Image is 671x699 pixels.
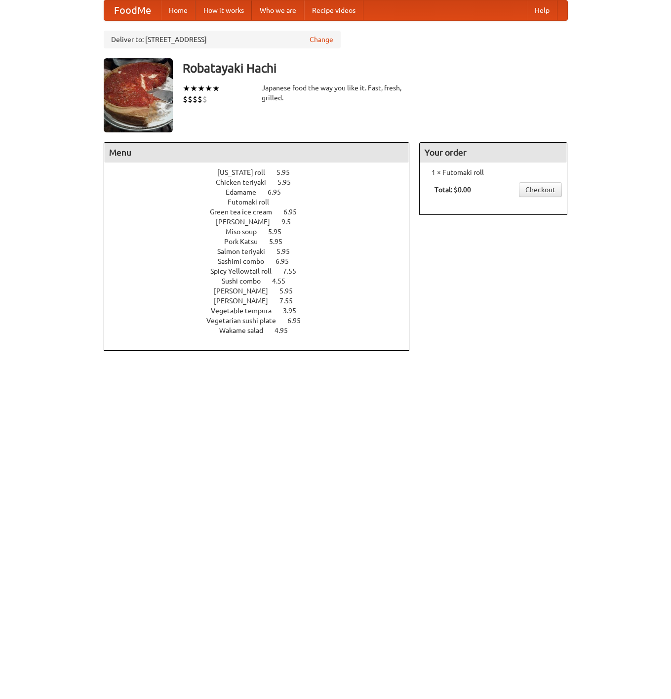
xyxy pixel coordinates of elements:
[183,58,568,78] h3: Robatayaki Hachi
[420,143,567,163] h4: Your order
[196,0,252,20] a: How it works
[205,83,212,94] li: ★
[276,247,300,255] span: 5.95
[224,238,301,246] a: Pork Katsu 5.95
[161,0,196,20] a: Home
[216,178,276,186] span: Chicken teriyaki
[269,238,292,246] span: 5.95
[104,58,173,132] img: angular.jpg
[210,208,315,216] a: Green tea ice cream 6.95
[210,267,315,275] a: Spicy Yellowtail roll 7.55
[183,83,190,94] li: ★
[434,186,471,194] b: Total: $0.00
[216,218,280,226] span: [PERSON_NAME]
[197,83,205,94] li: ★
[527,0,557,20] a: Help
[217,247,275,255] span: Salmon teriyaki
[283,208,307,216] span: 6.95
[211,307,315,315] a: Vegetable tempura 3.95
[219,327,306,334] a: Wakame salad 4.95
[214,287,278,295] span: [PERSON_NAME]
[519,182,562,197] a: Checkout
[276,168,300,176] span: 5.95
[206,317,286,325] span: Vegetarian sushi plate
[228,198,279,206] span: Futomaki roll
[222,277,271,285] span: Sushi combo
[216,178,309,186] a: Chicken teriyaki 5.95
[214,297,278,305] span: [PERSON_NAME]
[268,188,291,196] span: 6.95
[268,228,291,236] span: 5.95
[206,317,319,325] a: Vegetarian sushi plate 6.95
[218,257,274,265] span: Sashimi combo
[281,218,301,226] span: 9.5
[212,83,220,94] li: ★
[217,168,275,176] span: [US_STATE] roll
[218,257,307,265] a: Sashimi combo 6.95
[226,228,267,236] span: Miso soup
[272,277,295,285] span: 4.55
[214,287,311,295] a: [PERSON_NAME] 5.95
[279,297,303,305] span: 7.55
[222,277,304,285] a: Sushi combo 4.55
[310,35,333,44] a: Change
[279,287,303,295] span: 5.95
[210,267,281,275] span: Spicy Yellowtail roll
[304,0,363,20] a: Recipe videos
[202,94,207,105] li: $
[210,208,282,216] span: Green tea ice cream
[214,297,311,305] a: [PERSON_NAME] 7.55
[262,83,410,103] div: Japanese food the way you like it. Fast, fresh, grilled.
[217,247,308,255] a: Salmon teriyaki 5.95
[287,317,311,325] span: 6.95
[276,257,299,265] span: 6.95
[425,167,562,177] li: 1 × Futomaki roll
[104,143,409,163] h4: Menu
[228,198,297,206] a: Futomaki roll
[217,168,308,176] a: [US_STATE] roll 5.95
[216,218,309,226] a: [PERSON_NAME] 9.5
[183,94,188,105] li: $
[283,307,306,315] span: 3.95
[197,94,202,105] li: $
[226,228,300,236] a: Miso soup 5.95
[188,94,193,105] li: $
[219,327,273,334] span: Wakame salad
[226,188,266,196] span: Edamame
[104,0,161,20] a: FoodMe
[226,188,299,196] a: Edamame 6.95
[104,31,341,48] div: Deliver to: [STREET_ADDRESS]
[283,267,306,275] span: 7.55
[190,83,197,94] li: ★
[193,94,197,105] li: $
[224,238,268,246] span: Pork Katsu
[252,0,304,20] a: Who we are
[211,307,281,315] span: Vegetable tempura
[275,327,298,334] span: 4.95
[277,178,301,186] span: 5.95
